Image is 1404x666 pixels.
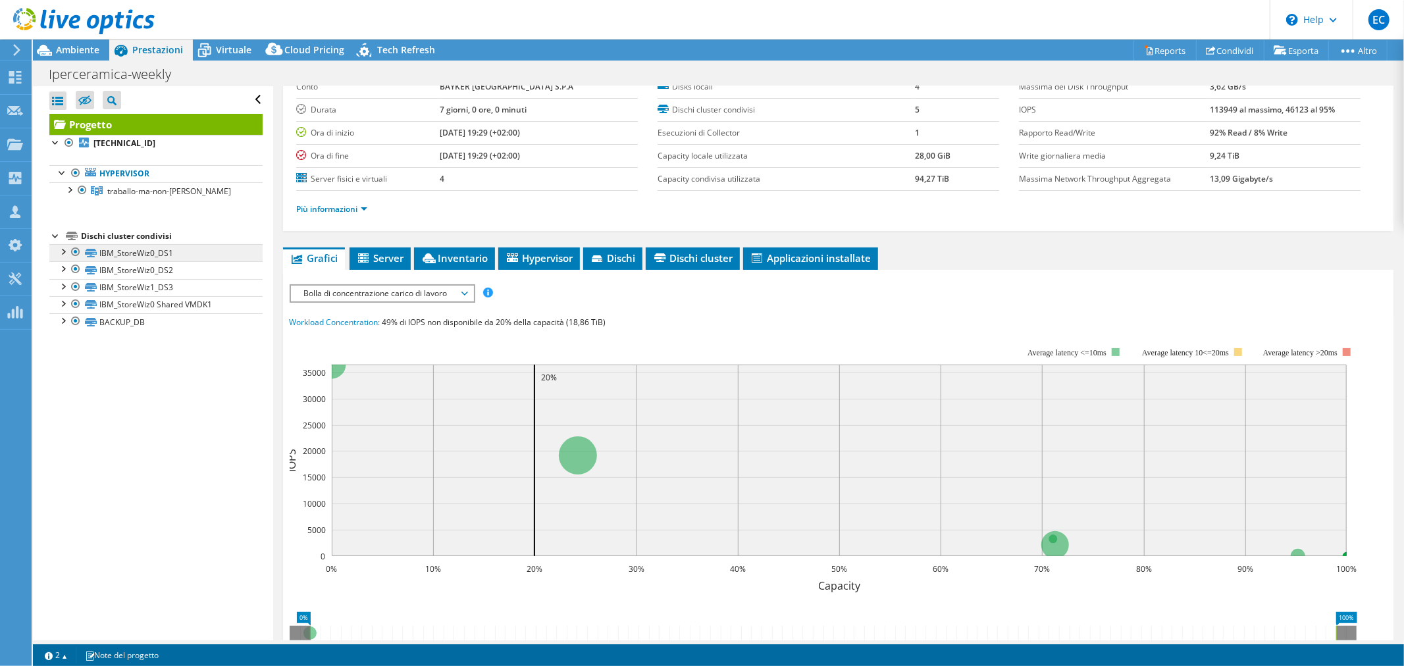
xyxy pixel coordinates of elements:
[303,394,326,405] text: 30000
[818,578,861,593] text: Capacity
[81,228,263,244] div: Dischi cluster condivisi
[296,126,440,140] label: Ora di inizio
[425,563,441,575] text: 10%
[440,150,520,161] b: [DATE] 19:29 (+02:00)
[658,172,916,186] label: Capacity condivisa utilizzata
[49,296,263,313] a: IBM_StoreWiz0 Shared VMDK1
[93,138,155,149] b: [TECHNICAL_ID]
[303,420,326,431] text: 25000
[915,81,920,92] b: 4
[440,81,573,92] b: BAYKER [GEOGRAPHIC_DATA] S.P.A
[296,172,440,186] label: Server fisici e virtuali
[915,127,920,138] b: 1
[1264,40,1329,61] a: Esporta
[49,244,263,261] a: IBM_StoreWiz0_DS1
[1368,9,1390,30] span: EC
[421,251,488,265] span: Inventario
[1027,348,1106,357] tspan: Average latency <=10ms
[527,563,542,575] text: 20%
[326,563,337,575] text: 0%
[1019,80,1210,93] label: Massima del Disk Throughput
[382,317,606,328] span: 49% di IOPS non disponibile da 20% della capacità (18,86 TiB)
[1196,40,1264,61] a: Condividi
[915,150,950,161] b: 28,00 GiB
[49,135,263,152] a: [TECHNICAL_ID]
[298,286,467,301] span: Bolla di concentrazione carico di lavoro
[303,367,326,378] text: 35000
[1142,348,1229,357] tspan: Average latency 10<=20ms
[303,472,326,483] text: 15000
[750,251,871,265] span: Applicazioni installate
[658,80,916,93] label: Disks locali
[296,203,367,215] a: Più informazioni
[541,372,557,383] text: 20%
[36,647,76,663] a: 2
[1210,104,1335,115] b: 113949 al massimo, 46123 al 95%
[658,149,916,163] label: Capacity locale utilizzata
[1210,81,1246,92] b: 3,62 GB/s
[377,43,435,56] span: Tech Refresh
[132,43,183,56] span: Prestazioni
[284,449,299,472] text: IOPS
[303,446,326,457] text: 20000
[505,251,573,265] span: Hypervisor
[440,173,444,184] b: 4
[43,67,192,82] h1: Iperceramica-weekly
[1336,563,1357,575] text: 100%
[49,182,263,199] a: traballo-ma-non-stallo
[933,563,949,575] text: 60%
[76,647,168,663] a: Note del progetto
[49,313,263,330] a: BACKUP_DB
[590,251,636,265] span: Dischi
[915,104,920,115] b: 5
[49,114,263,135] a: Progetto
[296,80,440,93] label: Conto
[296,149,440,163] label: Ora di fine
[1237,563,1253,575] text: 90%
[440,127,520,138] b: [DATE] 19:29 (+02:00)
[290,317,380,328] span: Workload Concentration:
[107,186,231,197] span: traballo-ma-non-[PERSON_NAME]
[49,165,263,182] a: Hypervisor
[1019,149,1210,163] label: Write giornaliera media
[290,251,338,265] span: Grafici
[652,251,733,265] span: Dischi cluster
[49,279,263,296] a: IBM_StoreWiz1_DS3
[1019,126,1210,140] label: Rapporto Read/Write
[440,104,527,115] b: 7 giorni, 0 ore, 0 minuti
[629,563,644,575] text: 30%
[307,525,326,536] text: 5000
[296,103,440,116] label: Durata
[831,563,847,575] text: 50%
[321,551,325,562] text: 0
[730,563,746,575] text: 40%
[284,43,344,56] span: Cloud Pricing
[658,103,916,116] label: Dischi cluster condivisi
[1210,127,1287,138] b: 92% Read / 8% Write
[1210,150,1239,161] b: 9,24 TiB
[1034,563,1050,575] text: 70%
[56,43,99,56] span: Ambiente
[49,261,263,278] a: IBM_StoreWiz0_DS2
[1019,103,1210,116] label: IOPS
[1286,14,1298,26] svg: \n
[1136,563,1152,575] text: 80%
[303,498,326,509] text: 10000
[1019,172,1210,186] label: Massima Network Throughput Aggregata
[1210,173,1273,184] b: 13,09 Gigabyte/s
[216,43,251,56] span: Virtuale
[915,173,949,184] b: 94,27 TiB
[1133,40,1197,61] a: Reports
[658,126,916,140] label: Esecuzioni di Collector
[1262,348,1337,357] text: Average latency >20ms
[356,251,404,265] span: Server
[1328,40,1388,61] a: Altro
